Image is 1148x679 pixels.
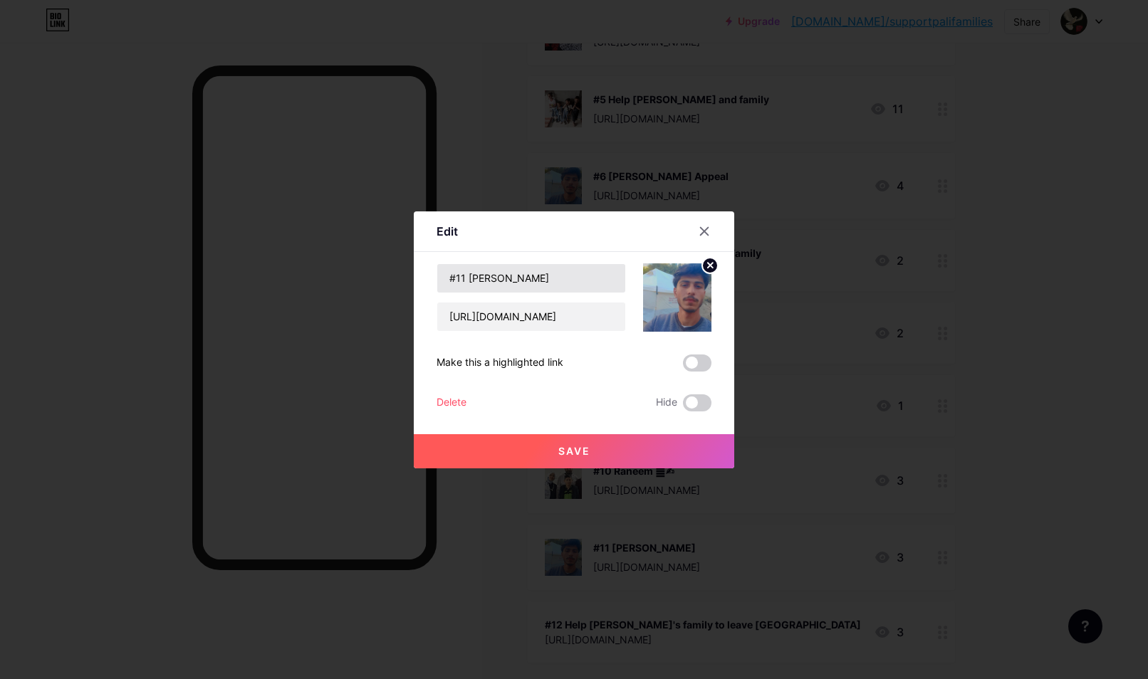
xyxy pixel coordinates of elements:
[437,264,625,293] input: Title
[643,263,711,332] img: link_thumbnail
[414,434,734,468] button: Save
[437,223,458,240] div: Edit
[558,445,590,457] span: Save
[437,302,625,331] input: URL
[437,394,466,411] div: Delete
[656,394,677,411] span: Hide
[437,354,563,372] div: Make this a highlighted link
